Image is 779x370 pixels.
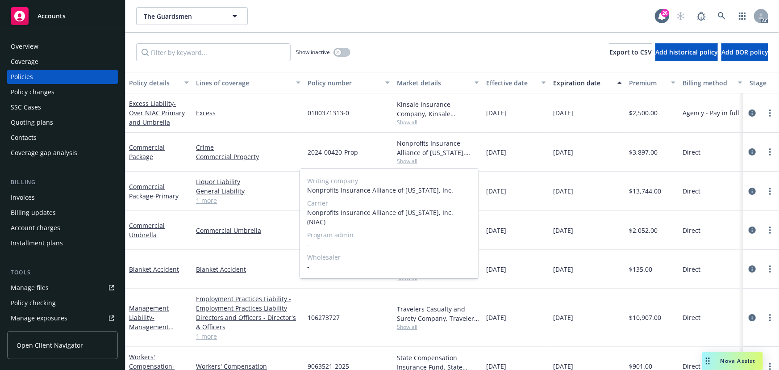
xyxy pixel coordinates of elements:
[629,226,658,235] span: $2,052.00
[609,43,652,61] button: Export to CSV
[11,281,49,295] div: Manage files
[747,225,758,235] a: circleInformation
[129,143,165,161] a: Commercial Package
[129,99,185,126] a: Excess Liability
[702,352,713,370] div: Drag to move
[11,130,37,145] div: Contacts
[655,48,718,56] span: Add historical policy
[553,265,573,274] span: [DATE]
[486,313,506,322] span: [DATE]
[553,147,573,157] span: [DATE]
[625,72,679,93] button: Premium
[553,313,573,322] span: [DATE]
[733,7,751,25] a: Switch app
[747,186,758,197] a: circleInformation
[721,43,768,61] button: Add BOR policy
[765,225,775,235] a: more
[129,182,179,200] a: Commercial Package
[397,78,469,88] div: Market details
[683,265,700,274] span: Direct
[129,265,179,273] a: Blanket Accident
[11,221,60,235] div: Account charges
[553,226,573,235] span: [DATE]
[11,206,56,220] div: Billing updates
[486,226,506,235] span: [DATE]
[765,108,775,118] a: more
[702,352,763,370] button: Nova Assist
[609,48,652,56] span: Export to CSV
[11,115,53,130] div: Quoting plans
[7,4,118,29] a: Accounts
[7,268,118,277] div: Tools
[7,130,118,145] a: Contacts
[683,108,739,118] span: Agency - Pay in full
[553,186,573,196] span: [DATE]
[196,226,300,235] a: Commercial Umbrella
[7,281,118,295] a: Manage files
[486,108,506,118] span: [DATE]
[550,72,625,93] button: Expiration date
[307,176,471,185] span: Writing company
[7,311,118,325] a: Manage exposures
[721,357,756,365] span: Nova Assist
[397,100,479,118] div: Kinsale Insurance Company, Kinsale Insurance, Amwins
[397,118,479,126] span: Show all
[765,186,775,197] a: more
[307,230,471,240] span: Program admin
[196,332,300,341] a: 1 more
[765,147,775,157] a: more
[486,147,506,157] span: [DATE]
[11,236,63,250] div: Installment plans
[7,146,118,160] a: Coverage gap analysis
[307,240,471,249] span: -
[683,147,700,157] span: Direct
[304,72,393,93] button: Policy number
[7,178,118,187] div: Billing
[307,252,471,262] span: Wholesaler
[7,115,118,130] a: Quoting plans
[196,108,300,118] a: Excess
[679,72,746,93] button: Billing method
[7,296,118,310] a: Policy checking
[196,294,300,313] a: Employment Practices Liability - Employment Practices Liability
[196,265,300,274] a: Blanket Accident
[397,304,479,323] div: Travelers Casualty and Surety Company, Travelers Insurance
[11,55,38,69] div: Coverage
[629,78,666,88] div: Premium
[629,108,658,118] span: $2,500.00
[129,78,179,88] div: Policy details
[307,208,471,227] span: Nonprofits Insurance Alliance of [US_STATE], Inc. (NIAC)
[192,72,304,93] button: Lines of coverage
[672,7,690,25] a: Start snowing
[629,265,652,274] span: $135.00
[7,100,118,114] a: SSC Cases
[37,13,66,20] span: Accounts
[629,186,661,196] span: $13,744.00
[747,312,758,323] a: circleInformation
[747,264,758,274] a: circleInformation
[397,139,479,157] div: Nonprofits Insurance Alliance of [US_STATE], Inc., Nonprofits Insurance Alliance of [US_STATE], I...
[713,7,731,25] a: Search
[11,85,54,99] div: Policy changes
[11,311,67,325] div: Manage exposures
[308,108,349,118] span: 0100371313-0
[308,147,358,157] span: 2024-00420-Prop
[7,236,118,250] a: Installment plans
[196,196,300,205] a: 1 more
[692,7,710,25] a: Report a Bug
[11,146,77,160] div: Coverage gap analysis
[196,177,300,186] a: Liquor Liability
[683,313,700,322] span: Direct
[296,48,330,56] span: Show inactive
[196,313,300,332] a: Directors and Officers - Director's & Officers
[11,70,33,84] div: Policies
[196,143,300,152] a: Crime
[553,78,612,88] div: Expiration date
[7,55,118,69] a: Coverage
[307,262,471,271] span: -
[553,108,573,118] span: [DATE]
[129,99,185,126] span: - Over NIAC Primary and Umbrella
[747,108,758,118] a: circleInformation
[136,43,291,61] input: Filter by keyword...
